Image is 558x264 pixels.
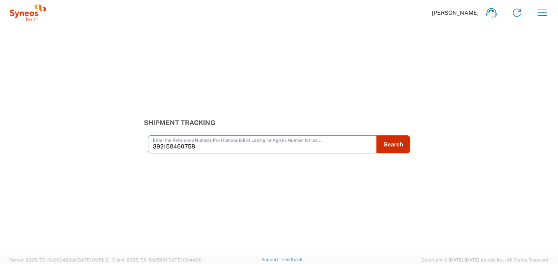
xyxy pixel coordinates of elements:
[112,257,202,262] span: Client: 2025.17.0-5dd568f
[261,257,282,262] a: Support
[376,135,410,153] button: Search
[144,119,414,127] h3: Shipment Tracking
[10,257,108,262] span: Server: 2025.17.0-16a969492de
[167,257,202,262] span: [DATE] 08:44:20
[432,9,479,16] span: [PERSON_NAME]
[281,257,302,262] a: Feedback
[422,256,548,264] span: Copyright © [DATE]-[DATE] Agistix Inc., All Rights Reserved
[76,257,108,262] span: [DATE] 09:51:12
